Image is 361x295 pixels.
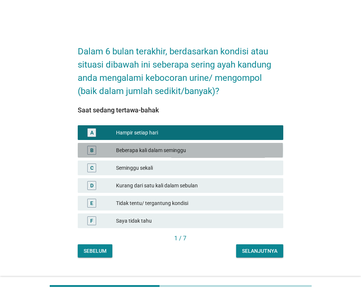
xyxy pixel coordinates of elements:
[116,218,152,224] font: Saya tidak tahu
[116,165,153,171] font: Seminggu sekali
[116,200,188,206] font: Tidak tentu/ tergantung kondisi
[90,218,93,224] font: F
[174,235,186,242] font: 1 / 7
[90,165,94,171] font: C
[90,147,94,153] font: B
[78,244,112,258] button: Sebelum
[90,183,94,188] font: D
[78,46,273,96] font: Dalam 6 bulan terakhir, berdasarkan kondisi atau situasi dibawah ini seberapa sering ayah kandung...
[84,248,106,254] font: Sebelum
[116,147,186,153] font: Beberapa kali dalam seminggu
[78,106,159,114] font: Saat sedang tertawa-bahak
[236,244,283,258] button: Selanjutnya
[242,248,277,254] font: Selanjutnya
[90,130,94,136] font: A
[116,130,158,136] font: Hampir setiap hari
[116,183,198,188] font: Kurang dari satu kali dalam sebulan
[90,200,93,206] font: E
